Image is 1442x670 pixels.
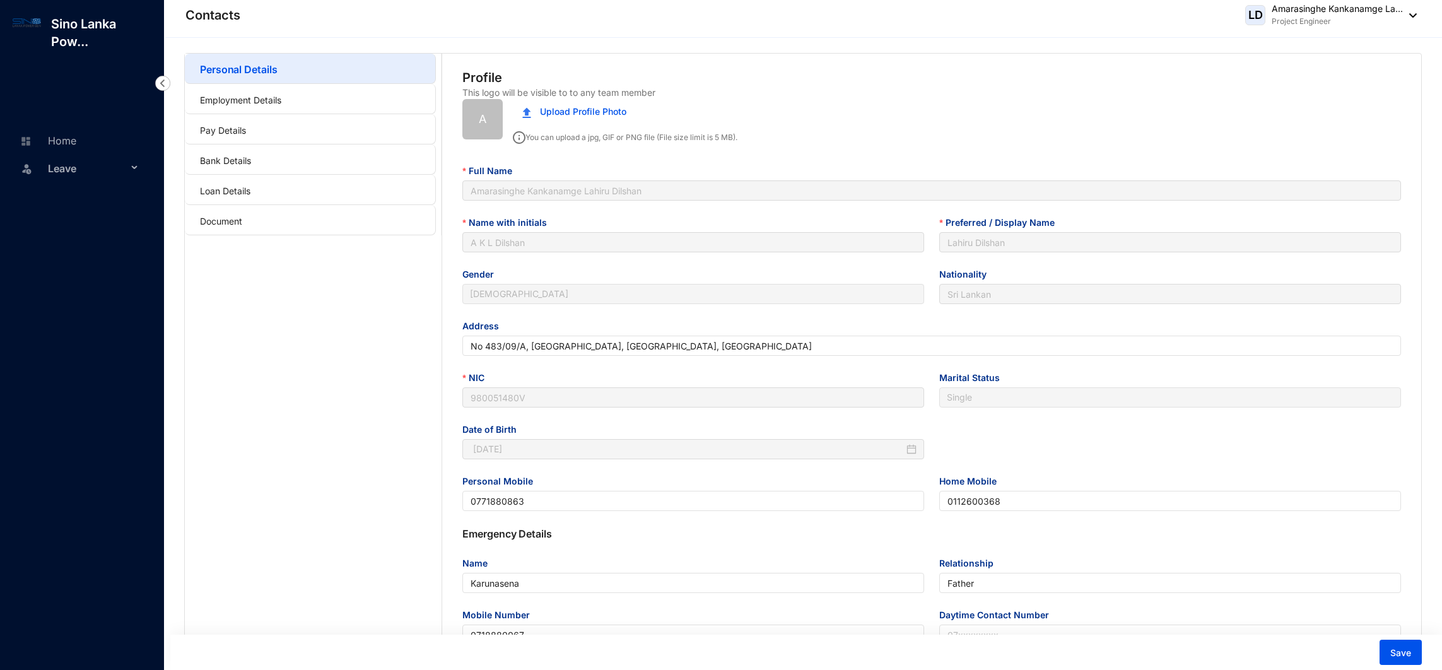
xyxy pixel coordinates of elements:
[1403,13,1417,18] img: dropdown-black.8e83cc76930a90b1a4fdb6d089b7bf3a.svg
[479,110,486,128] span: A
[462,69,502,86] p: Profile
[513,99,636,124] button: Upload Profile Photo
[41,15,164,50] p: Sino Lanka Pow...
[939,474,1005,488] label: Home Mobile
[20,136,32,147] img: home-unselected.a29eae3204392db15eaf.svg
[939,573,1401,593] input: Relationship
[513,131,525,144] img: info.ad751165ce926853d1d36026adaaebbf.svg
[462,267,503,281] label: Gender
[462,491,924,511] input: Personal Mobile
[513,127,737,144] p: You can upload a jpg, GIF or PNG file (File size limit is 5 MB).
[200,63,277,76] a: Personal Details
[1390,647,1411,659] span: Save
[1272,3,1403,15] p: Amarasinghe Kankanamge La...
[939,232,1401,252] input: Preferred / Display Name
[939,371,1009,385] label: Marital Status
[540,105,626,119] span: Upload Profile Photo
[470,285,917,303] span: Male
[462,180,1401,201] input: Full Name
[1272,15,1403,28] p: Project Engineer
[939,491,1401,511] input: Home Mobile
[462,526,1401,541] p: Emergency Details
[200,216,242,226] a: Document
[939,556,1002,570] label: Relationship
[462,336,1401,356] input: Address
[462,371,493,385] label: NIC
[200,185,250,196] a: Loan Details
[939,267,995,281] label: Nationality
[462,556,496,570] label: Name
[462,608,539,622] label: Mobile Number
[1380,640,1422,665] button: Save
[13,15,41,30] img: log
[939,216,1063,230] label: Preferred / Display Name
[939,608,1058,622] label: Daytime Contact Number
[462,625,924,645] input: Mobile Number
[16,134,76,147] a: Home
[1248,9,1263,21] span: LD
[462,164,520,178] label: Full Name
[462,387,924,408] input: NIC
[462,474,542,488] label: Personal Mobile
[155,76,170,91] img: nav-icon-left.19a07721e4dec06a274f6d07517f07b7.svg
[462,423,525,437] label: Date of Birth
[462,86,655,99] p: This logo will be visible to to any team member
[947,388,1393,407] span: Single
[20,162,33,175] img: leave-unselected.2934df6273408c3f84d9.svg
[10,126,149,154] li: Home
[462,573,924,593] input: Name
[939,284,1401,304] input: Nationality
[200,125,246,136] a: Pay Details
[462,319,508,333] label: Address
[473,442,904,456] input: Date of Birth
[522,107,531,118] img: upload.c0f81fc875f389a06f631e1c6d8834da.svg
[48,156,127,181] span: Leave
[939,625,1401,645] input: Daytime Contact Number
[185,6,240,24] p: Contacts
[200,95,281,105] a: Employment Details
[462,232,924,252] input: Name with initials
[200,155,251,166] a: Bank Details
[462,216,555,230] label: Name with initials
